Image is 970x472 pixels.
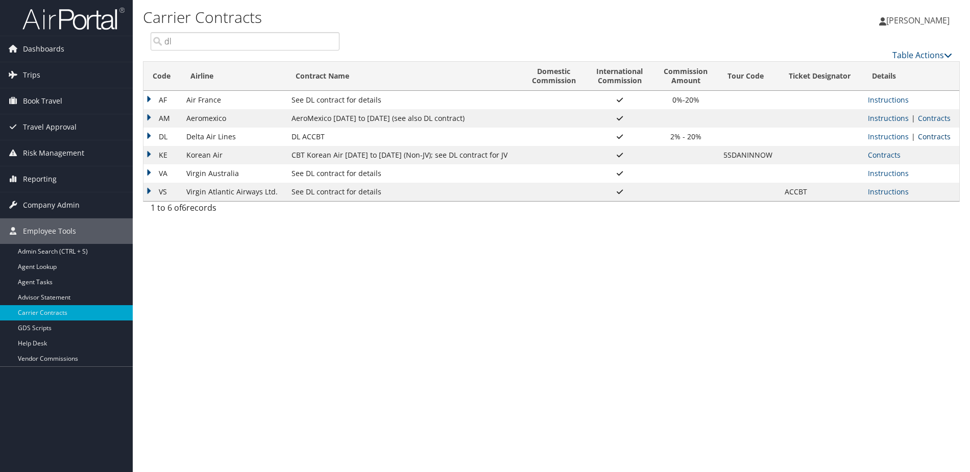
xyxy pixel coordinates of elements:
[143,91,181,109] td: AF
[892,49,952,61] a: Table Actions
[143,183,181,201] td: VS
[521,62,586,91] th: DomesticCommission: activate to sort column ascending
[181,91,287,109] td: Air France
[181,164,287,183] td: Virgin Australia
[286,183,521,201] td: See DL contract for details
[586,62,653,91] th: InternationalCommission: activate to sort column ascending
[143,146,181,164] td: KE
[286,146,521,164] td: CBT Korean Air [DATE] to [DATE] (Non-JV); see DL contract for JV
[151,202,339,219] div: 1 to 6 of records
[181,146,287,164] td: Korean Air
[879,5,960,36] a: [PERSON_NAME]
[23,218,76,244] span: Employee Tools
[909,113,918,123] span: |
[653,91,718,109] td: 0%-20%
[143,128,181,146] td: DL
[918,132,951,141] a: View Contracts
[286,164,521,183] td: See DL contract for details
[181,183,287,201] td: Virgin Atlantic Airways Ltd.
[780,62,863,91] th: Ticket Designator: activate to sort column ascending
[868,113,909,123] a: View Ticketing Instructions
[23,62,40,88] span: Trips
[143,7,688,28] h1: Carrier Contracts
[909,132,918,141] span: |
[886,15,950,26] span: [PERSON_NAME]
[143,109,181,128] td: AM
[653,128,718,146] td: 2% - 20%
[22,7,125,31] img: airportal-logo.png
[653,62,718,91] th: CommissionAmount: activate to sort column ascending
[780,183,863,201] td: ACCBT
[143,164,181,183] td: VA
[868,187,909,196] a: View Ticketing Instructions
[718,62,780,91] th: Tour Code: activate to sort column ascending
[286,109,521,128] td: AeroMexico [DATE] to [DATE] (see also DL contract)
[718,146,780,164] td: 5SDANINNOW
[181,62,287,91] th: Airline: activate to sort column ascending
[286,128,521,146] td: DL ACCBT
[151,32,339,51] input: Search
[868,132,909,141] a: View Ticketing Instructions
[868,95,909,105] a: View Ticketing Instructions
[868,150,901,160] a: View Contracts
[23,114,77,140] span: Travel Approval
[918,113,951,123] a: View Contracts
[868,168,909,178] a: View Ticketing Instructions
[23,36,64,62] span: Dashboards
[23,88,62,114] span: Book Travel
[182,202,186,213] span: 6
[143,62,181,91] th: Code: activate to sort column descending
[23,192,80,218] span: Company Admin
[23,140,84,166] span: Risk Management
[181,109,287,128] td: Aeromexico
[23,166,57,192] span: Reporting
[286,62,521,91] th: Contract Name: activate to sort column ascending
[286,91,521,109] td: See DL contract for details
[181,128,287,146] td: Delta Air Lines
[863,62,959,91] th: Details: activate to sort column ascending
